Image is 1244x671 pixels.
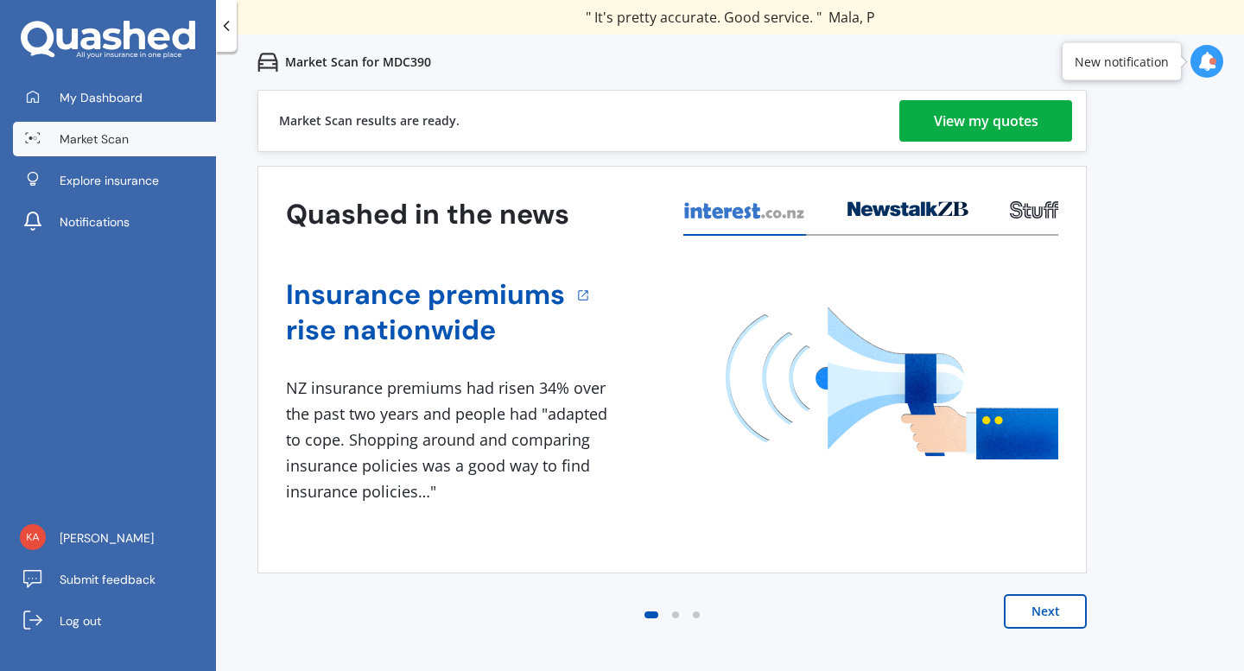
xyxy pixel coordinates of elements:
[13,205,216,239] a: Notifications
[13,163,216,198] a: Explore insurance
[726,307,1058,459] img: media image
[13,562,216,597] a: Submit feedback
[934,100,1038,142] div: View my quotes
[13,122,216,156] a: Market Scan
[60,130,129,148] span: Market Scan
[286,313,565,348] a: rise nationwide
[60,571,155,588] span: Submit feedback
[60,89,143,106] span: My Dashboard
[60,172,159,189] span: Explore insurance
[279,91,460,151] div: Market Scan results are ready.
[285,54,431,71] p: Market Scan for MDC390
[899,100,1072,142] a: View my quotes
[1075,53,1169,70] div: New notification
[286,197,569,232] h3: Quashed in the news
[286,376,614,504] div: NZ insurance premiums had risen 34% over the past two years and people had "adapted to cope. Shop...
[257,52,278,73] img: car.f15378c7a67c060ca3f3.svg
[1004,594,1087,629] button: Next
[13,604,216,638] a: Log out
[20,524,46,550] img: d3728c11970ca307b4de996b445faba9
[13,521,216,555] a: [PERSON_NAME]
[60,612,101,630] span: Log out
[286,277,565,313] a: Insurance premiums
[13,80,216,115] a: My Dashboard
[60,529,154,547] span: [PERSON_NAME]
[60,213,130,231] span: Notifications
